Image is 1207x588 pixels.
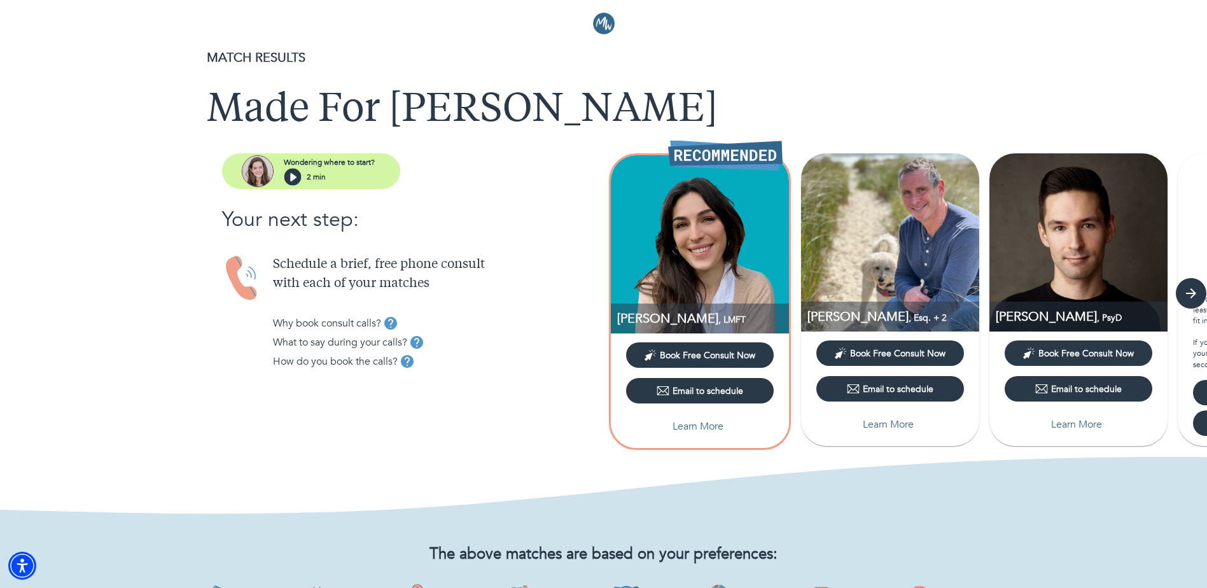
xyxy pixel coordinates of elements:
img: Handset [222,255,263,302]
img: Logo [593,13,615,34]
h2: The above matches are based on your preferences: [207,545,1001,564]
p: Wondering where to start? [284,157,375,168]
button: tooltip [407,333,426,352]
p: MATCH RESULTS [207,48,1001,67]
p: Schedule a brief, free phone consult with each of your matches [273,255,604,293]
img: Bruce Katz profile [801,153,979,332]
button: Book Free Consult Now [816,340,964,366]
p: How do you book the calls? [273,354,398,369]
p: Learn More [1051,417,1102,432]
button: Book Free Consult Now [1005,340,1152,366]
h1: Made For [PERSON_NAME] [207,88,1001,134]
p: PsyD [996,308,1168,325]
button: tooltip [381,314,400,333]
button: Learn More [816,412,964,437]
div: Accessibility Menu [8,552,36,580]
div: Email to schedule [1035,382,1122,395]
span: Book Free Consult Now [660,349,755,361]
span: , PsyD [1097,312,1122,324]
button: Learn More [626,414,774,439]
p: Why book consult calls? [273,316,381,331]
p: Esq., Coaching, Certified Professional Coach [807,308,979,325]
button: tooltip [398,352,417,371]
p: What to say during your calls? [273,335,407,350]
img: Recommended Therapist [668,140,783,171]
p: LMFT [617,310,789,327]
div: Email to schedule [847,382,933,395]
button: Email to schedule [626,378,774,403]
div: Email to schedule [657,384,743,397]
button: assistantWondering where to start?2 min [222,153,400,189]
img: Adriana Kalajian profile [611,155,789,333]
span: , Esq. + 2 [909,312,947,324]
button: Learn More [1005,412,1152,437]
p: 2 min [307,171,326,183]
p: Learn More [673,419,723,434]
p: Learn More [863,417,914,432]
img: Tyler Vasconcellos profile [989,153,1168,332]
img: assistant [242,155,274,187]
p: Your next step: [222,204,604,235]
button: Book Free Consult Now [626,342,774,368]
span: Book Free Consult Now [1038,347,1134,360]
span: , LMFT [718,314,746,326]
span: Book Free Consult Now [850,347,945,360]
button: Email to schedule [816,376,964,402]
button: Email to schedule [1005,376,1152,402]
